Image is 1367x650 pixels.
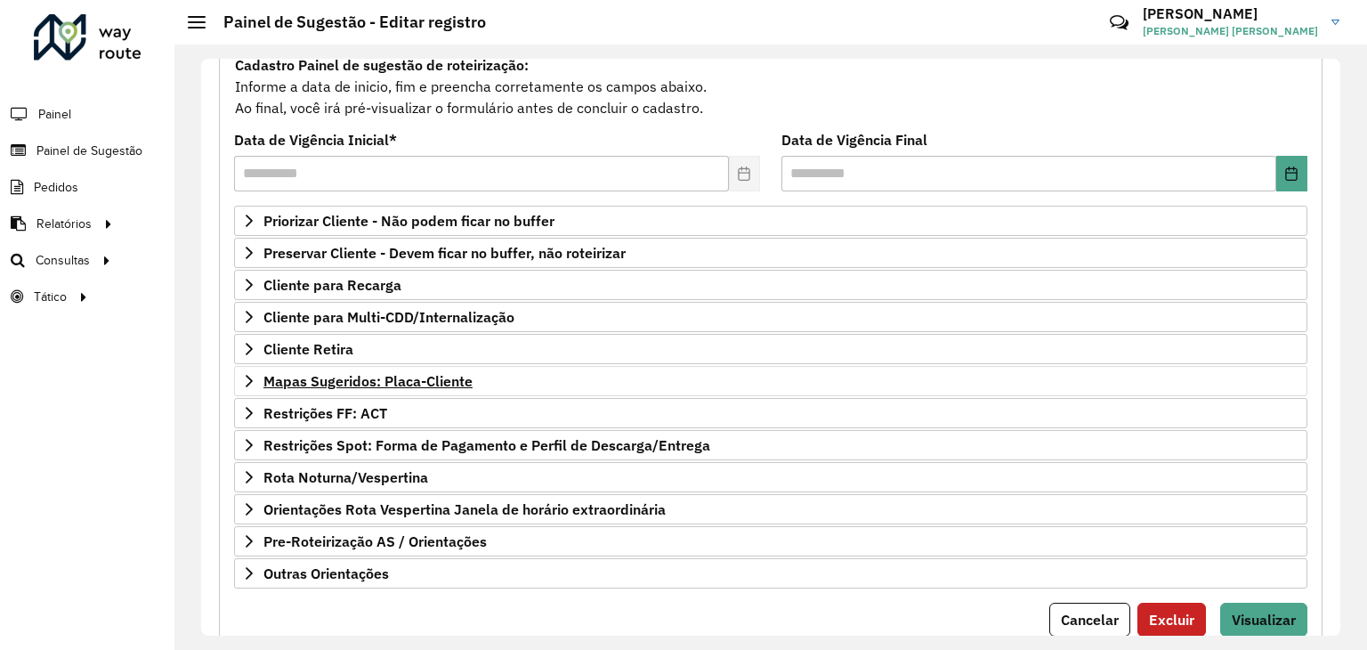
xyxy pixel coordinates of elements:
span: Pedidos [34,178,78,197]
a: Restrições FF: ACT [234,398,1307,428]
a: Rota Noturna/Vespertina [234,462,1307,492]
span: Priorizar Cliente - Não podem ficar no buffer [263,214,554,228]
span: Mapas Sugeridos: Placa-Cliente [263,374,473,388]
label: Data de Vigência Final [781,129,927,150]
span: Cliente para Recarga [263,278,401,292]
span: Preservar Cliente - Devem ficar no buffer, não roteirizar [263,246,626,260]
span: Cliente para Multi-CDD/Internalização [263,310,514,324]
a: Cliente para Multi-CDD/Internalização [234,302,1307,332]
span: Visualizar [1232,611,1296,629]
span: Painel de Sugestão [36,142,142,160]
span: Excluir [1149,611,1194,629]
button: Cancelar [1049,603,1130,637]
span: Restrições Spot: Forma de Pagamento e Perfil de Descarga/Entrega [263,438,710,452]
a: Preservar Cliente - Devem ficar no buffer, não roteirizar [234,238,1307,268]
span: Rota Noturna/Vespertina [263,470,428,484]
h3: [PERSON_NAME] [1143,5,1318,22]
label: Data de Vigência Inicial [234,129,397,150]
h2: Painel de Sugestão - Editar registro [206,12,486,32]
a: Priorizar Cliente - Não podem ficar no buffer [234,206,1307,236]
span: Pre-Roteirização AS / Orientações [263,534,487,548]
a: Restrições Spot: Forma de Pagamento e Perfil de Descarga/Entrega [234,430,1307,460]
strong: Cadastro Painel de sugestão de roteirização: [235,56,529,74]
span: Cliente Retira [263,342,353,356]
a: Mapas Sugeridos: Placa-Cliente [234,366,1307,396]
span: Tático [34,288,67,306]
button: Visualizar [1220,603,1307,637]
a: Orientações Rota Vespertina Janela de horário extraordinária [234,494,1307,524]
span: Cancelar [1061,611,1119,629]
div: Informe a data de inicio, fim e preencha corretamente os campos abaixo. Ao final, você irá pré-vi... [234,53,1307,119]
span: Consultas [36,251,90,270]
button: Choose Date [1276,156,1307,191]
a: Cliente Retira [234,334,1307,364]
span: Restrições FF: ACT [263,406,387,420]
span: [PERSON_NAME] [PERSON_NAME] [1143,23,1318,39]
span: Painel [38,105,71,124]
a: Outras Orientações [234,558,1307,589]
a: Contato Rápido [1100,4,1138,42]
span: Orientações Rota Vespertina Janela de horário extraordinária [263,502,666,516]
span: Outras Orientações [263,566,389,581]
span: Relatórios [36,215,92,233]
button: Excluir [1137,603,1206,637]
a: Pre-Roteirização AS / Orientações [234,526,1307,557]
a: Cliente para Recarga [234,270,1307,300]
